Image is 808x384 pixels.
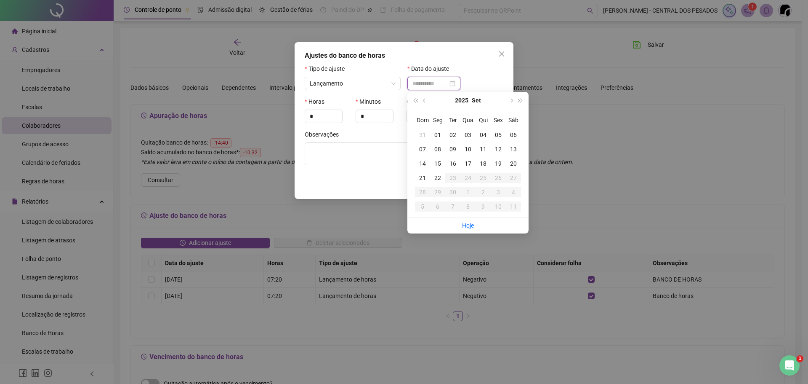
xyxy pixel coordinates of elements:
[476,130,491,140] div: 04
[411,92,420,109] button: super-prev-year
[491,199,506,214] td: 2025-10-10
[415,113,430,128] th: Dom
[460,159,476,168] div: 17
[445,145,460,154] div: 09
[415,199,430,214] td: 2025-10-05
[460,173,476,183] div: 24
[476,202,491,211] div: 9
[491,128,506,142] td: 2025-09-05
[460,145,476,154] div: 10
[445,188,460,197] div: 30
[491,173,506,183] div: 26
[445,202,460,211] div: 7
[476,145,491,154] div: 11
[506,185,521,199] td: 2025-10-04
[415,130,430,140] div: 31
[506,156,521,171] td: 2025-09-20
[445,156,460,171] td: 2025-09-16
[506,145,521,154] div: 13
[506,173,521,183] div: 27
[415,145,430,154] div: 07
[506,199,521,214] td: 2025-10-11
[445,199,460,214] td: 2025-10-07
[779,355,800,376] iframe: Intercom live chat
[445,130,460,140] div: 02
[460,156,476,171] td: 2025-09-17
[460,142,476,156] td: 2025-09-10
[430,171,445,185] td: 2025-09-22
[476,142,491,156] td: 2025-09-11
[476,188,491,197] div: 2
[430,185,445,199] td: 2025-09-29
[430,156,445,171] td: 2025-09-15
[420,92,429,109] button: prev-year
[460,188,476,197] div: 1
[305,130,344,139] label: Observações
[491,156,506,171] td: 2025-09-19
[506,113,521,128] th: Sáb
[491,185,506,199] td: 2025-10-03
[310,80,343,87] span: Lançamento
[445,128,460,142] td: 2025-09-02
[506,159,521,168] div: 20
[476,156,491,171] td: 2025-09-18
[506,188,521,197] div: 4
[415,171,430,185] td: 2025-09-21
[476,185,491,199] td: 2025-10-02
[430,142,445,156] td: 2025-09-08
[356,97,386,106] label: Minutos
[430,145,445,154] div: 08
[415,142,430,156] td: 2025-09-07
[445,185,460,199] td: 2025-09-30
[797,355,803,362] span: 1
[415,173,430,183] div: 21
[430,128,445,142] td: 2025-09-01
[415,188,430,197] div: 28
[407,64,454,73] label: Data do ajuste
[462,222,474,229] a: Hoje
[445,171,460,185] td: 2025-09-23
[472,92,481,109] button: month panel
[305,51,503,61] div: Ajustes do banco de horas
[460,113,476,128] th: Qua
[415,128,430,142] td: 2025-08-31
[460,128,476,142] td: 2025-09-03
[506,92,516,109] button: next-year
[415,156,430,171] td: 2025-09-14
[445,113,460,128] th: Ter
[407,97,438,106] label: Operação
[476,113,491,128] th: Qui
[491,142,506,156] td: 2025-09-12
[491,159,506,168] div: 19
[430,113,445,128] th: Seg
[506,142,521,156] td: 2025-09-13
[491,202,506,211] div: 10
[495,47,508,61] button: Close
[430,159,445,168] div: 15
[516,92,525,109] button: super-next-year
[491,145,506,154] div: 12
[445,159,460,168] div: 16
[460,171,476,185] td: 2025-09-24
[430,188,445,197] div: 29
[460,199,476,214] td: 2025-10-08
[445,142,460,156] td: 2025-09-09
[445,173,460,183] div: 23
[491,130,506,140] div: 05
[476,173,491,183] div: 25
[430,199,445,214] td: 2025-10-06
[491,113,506,128] th: Sex
[460,185,476,199] td: 2025-10-01
[491,188,506,197] div: 3
[430,130,445,140] div: 01
[506,202,521,211] div: 11
[491,171,506,185] td: 2025-09-26
[506,171,521,185] td: 2025-09-27
[476,128,491,142] td: 2025-09-04
[415,185,430,199] td: 2025-09-28
[415,159,430,168] div: 14
[430,202,445,211] div: 6
[476,199,491,214] td: 2025-10-09
[460,202,476,211] div: 8
[498,51,505,57] span: close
